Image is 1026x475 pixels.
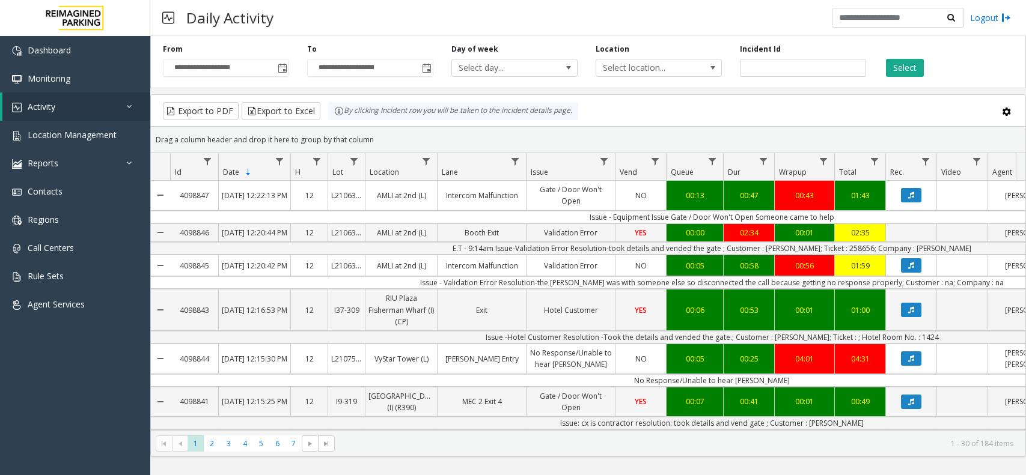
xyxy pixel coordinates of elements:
a: 4098841 [170,393,218,410]
a: Collapse Details [151,285,170,335]
span: Page 6 [269,435,286,452]
a: AMLI at 2nd (L) [365,257,437,274]
span: Select location... [596,59,696,76]
span: Go to the last page [318,435,334,452]
div: 00:56 [778,260,831,271]
a: 00:41 [724,393,774,410]
a: 04:31 [835,350,885,368]
a: Collapse Details [151,176,170,214]
span: Page 4 [237,435,253,452]
a: 12 [291,187,328,204]
a: AMLI at 2nd (L) [365,187,437,204]
a: L21063800 [328,257,365,274]
div: 00:13 [670,190,720,201]
img: 'icon' [12,300,22,310]
a: Hotel Customer [527,301,615,319]
label: Location [596,44,629,55]
img: 'icon' [12,159,22,169]
span: Contacts [28,186,63,197]
a: 02:35 [835,224,885,241]
a: Vend Filter Menu [647,153,664,169]
div: 00:49 [838,396,882,407]
a: YES [615,224,666,241]
a: Collapse Details [151,339,170,378]
span: Reports [28,157,58,169]
a: Lane Filter Menu [507,153,524,169]
a: Validation Error [527,257,615,274]
span: YES [635,305,647,315]
div: By clicking Incident row you will be taken to the incident details page. [328,102,578,120]
div: 00:07 [670,396,720,407]
a: [PERSON_NAME] Entry [438,350,526,368]
div: 00:53 [727,304,771,316]
span: Rule Sets [28,270,64,282]
span: YES [635,396,647,407]
a: 04:01 [775,350,834,368]
span: H [295,167,301,177]
a: VyStar Tower (L) [365,350,437,368]
div: 02:34 [727,227,771,238]
div: 00:01 [778,304,831,316]
a: YES [615,393,666,410]
span: Go to the last page [322,439,331,449]
span: Id [175,167,182,177]
div: Data table [151,153,1025,430]
span: Toggle popup [420,59,433,76]
span: Issue [531,167,548,177]
a: 00:01 [775,301,834,319]
a: 00:47 [724,187,774,204]
div: 04:01 [778,353,831,365]
div: 00:00 [670,227,720,238]
a: Activity [2,92,150,121]
a: Intercom Malfunction [438,257,526,274]
img: 'icon' [12,187,22,197]
a: [DATE] 12:15:25 PM [219,393,290,410]
a: AMLI at 2nd (L) [365,224,437,241]
span: Go to the next page [302,435,318,452]
a: Id Filter Menu [200,153,216,169]
span: Call Centers [28,242,74,253]
span: Regions [28,214,59,225]
span: Select day... [452,59,552,76]
span: NO [635,354,647,364]
a: [DATE] 12:20:44 PM [219,224,290,241]
a: 00:06 [667,301,723,319]
a: 01:43 [835,187,885,204]
span: Agent Services [28,298,85,310]
div: 01:59 [838,260,882,271]
div: 00:58 [727,260,771,271]
a: Dur Filter Menu [756,153,772,169]
a: 00:05 [667,350,723,368]
span: NO [635,190,647,201]
span: Page 2 [204,435,220,452]
a: [DATE] 12:16:53 PM [219,301,290,319]
div: 00:25 [727,353,771,365]
span: Toggle popup [275,59,289,76]
a: Video Filter Menu [969,153,985,169]
img: infoIcon.svg [334,106,344,116]
a: Gate / Door Won't Open [527,181,615,210]
a: L21075700 [328,350,365,368]
a: 4098845 [170,257,218,274]
span: Dashboard [28,44,71,56]
a: Logout [970,11,1011,24]
a: Collapse Details [151,219,170,246]
div: 00:47 [727,190,771,201]
div: 01:00 [838,304,882,316]
a: 4098846 [170,224,218,241]
a: 12 [291,301,328,319]
span: Page 5 [253,435,269,452]
h3: Daily Activity [180,3,279,32]
div: 01:43 [838,190,882,201]
span: Lot [332,167,343,177]
a: RIU Plaza Fisherman Wharf (I) (CP) [365,289,437,330]
a: 00:13 [667,187,723,204]
img: 'icon' [12,272,22,282]
div: 00:43 [778,190,831,201]
span: Location Management [28,129,117,141]
div: 00:05 [670,260,720,271]
img: 'icon' [12,131,22,141]
a: 00:53 [724,301,774,319]
a: NO [615,350,666,368]
span: Wrapup [779,167,807,177]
